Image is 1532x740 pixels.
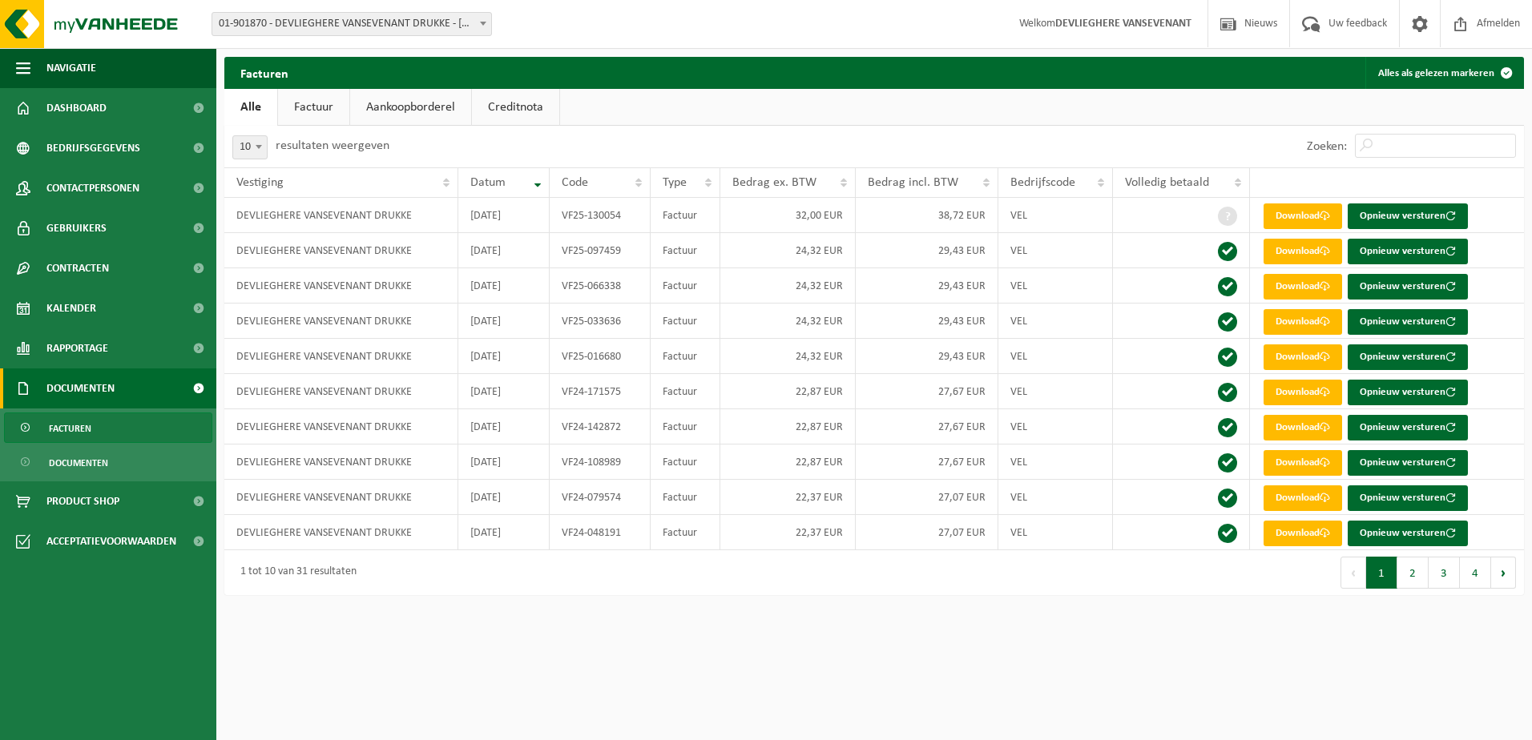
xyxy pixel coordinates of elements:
[224,515,458,550] td: DEVLIEGHERE VANSEVENANT DRUKKE
[856,444,998,480] td: 27,67 EUR
[998,268,1113,304] td: VEL
[651,374,720,409] td: Factuur
[224,89,277,126] a: Alle
[856,480,998,515] td: 27,07 EUR
[224,268,458,304] td: DEVLIEGHERE VANSEVENANT DRUKKE
[458,339,550,374] td: [DATE]
[458,304,550,339] td: [DATE]
[458,409,550,444] td: [DATE]
[562,176,588,189] span: Code
[224,233,458,268] td: DEVLIEGHERE VANSEVENANT DRUKKE
[1348,485,1468,511] button: Opnieuw versturen
[1429,557,1460,589] button: 3
[1491,557,1516,589] button: Next
[224,339,458,374] td: DEVLIEGHERE VANSEVENANT DRUKKE
[856,374,998,409] td: 27,67 EUR
[350,89,471,126] a: Aankoopborderel
[4,447,212,477] a: Documenten
[720,268,856,304] td: 24,32 EUR
[998,409,1113,444] td: VEL
[720,444,856,480] td: 22,87 EUR
[550,444,651,480] td: VF24-108989
[46,168,139,208] span: Contactpersonen
[1055,18,1191,30] strong: DEVLIEGHERE VANSEVENANT
[720,409,856,444] td: 22,87 EUR
[550,339,651,374] td: VF25-016680
[46,521,176,561] span: Acceptatievoorwaarden
[856,304,998,339] td: 29,43 EUR
[236,176,284,189] span: Vestiging
[651,444,720,480] td: Factuur
[232,135,268,159] span: 10
[276,139,389,152] label: resultaten weergeven
[1348,521,1468,546] button: Opnieuw versturen
[550,374,651,409] td: VF24-171575
[998,198,1113,233] td: VEL
[856,268,998,304] td: 29,43 EUR
[1264,415,1342,440] a: Download
[550,515,651,550] td: VF24-048191
[651,409,720,444] td: Factuur
[651,339,720,374] td: Factuur
[651,198,720,233] td: Factuur
[856,198,998,233] td: 38,72 EUR
[458,374,550,409] td: [DATE]
[1460,557,1491,589] button: 4
[212,12,492,36] span: 01-901870 - DEVLIEGHERE VANSEVENANT DRUKKE - OUDENBURG
[224,374,458,409] td: DEVLIEGHERE VANSEVENANT DRUKKE
[998,304,1113,339] td: VEL
[458,268,550,304] td: [DATE]
[46,248,109,288] span: Contracten
[720,198,856,233] td: 32,00 EUR
[651,268,720,304] td: Factuur
[998,233,1113,268] td: VEL
[458,480,550,515] td: [DATE]
[1348,450,1468,476] button: Opnieuw versturen
[720,374,856,409] td: 22,87 EUR
[550,409,651,444] td: VF24-142872
[233,136,267,159] span: 10
[1348,203,1468,229] button: Opnieuw versturen
[224,198,458,233] td: DEVLIEGHERE VANSEVENANT DRUKKE
[732,176,816,189] span: Bedrag ex. BTW
[458,198,550,233] td: [DATE]
[720,480,856,515] td: 22,37 EUR
[998,515,1113,550] td: VEL
[1348,309,1468,335] button: Opnieuw versturen
[224,304,458,339] td: DEVLIEGHERE VANSEVENANT DRUKKE
[46,48,96,88] span: Navigatie
[1264,450,1342,476] a: Download
[1264,344,1342,370] a: Download
[651,233,720,268] td: Factuur
[224,444,458,480] td: DEVLIEGHERE VANSEVENANT DRUKKE
[1125,176,1209,189] span: Volledig betaald
[720,233,856,268] td: 24,32 EUR
[998,480,1113,515] td: VEL
[651,480,720,515] td: Factuur
[1348,274,1468,300] button: Opnieuw versturen
[458,233,550,268] td: [DATE]
[224,57,304,88] h2: Facturen
[1348,239,1468,264] button: Opnieuw versturen
[278,89,349,126] a: Factuur
[1307,140,1347,153] label: Zoeken:
[224,480,458,515] td: DEVLIEGHERE VANSEVENANT DRUKKE
[856,339,998,374] td: 29,43 EUR
[856,233,998,268] td: 29,43 EUR
[1348,415,1468,440] button: Opnieuw versturen
[49,448,108,478] span: Documenten
[651,304,720,339] td: Factuur
[472,89,559,126] a: Creditnota
[46,128,140,168] span: Bedrijfsgegevens
[998,444,1113,480] td: VEL
[232,558,357,587] div: 1 tot 10 van 31 resultaten
[998,374,1113,409] td: VEL
[49,413,91,444] span: Facturen
[46,328,108,368] span: Rapportage
[868,176,958,189] span: Bedrag incl. BTW
[470,176,506,189] span: Datum
[550,480,651,515] td: VF24-079574
[458,444,550,480] td: [DATE]
[1348,344,1468,370] button: Opnieuw versturen
[1010,176,1075,189] span: Bedrijfscode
